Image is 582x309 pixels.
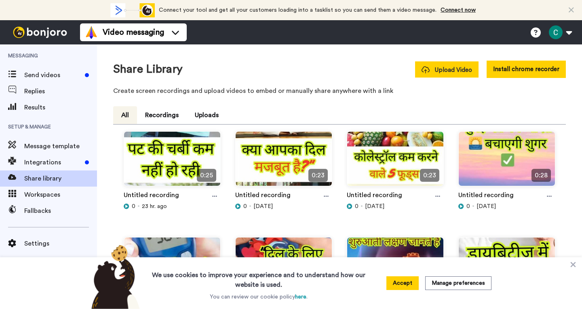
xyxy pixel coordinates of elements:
button: Manage preferences [425,276,491,290]
img: 26af0a49-60e5-4c80-84b1-3f2d7371239f_thumbnail_source_1760333087.jpg [124,132,220,193]
span: Connect your tool and get all your customers loading into a tasklist so you can send them a video... [159,7,436,13]
button: Accept [386,276,419,290]
div: [DATE] [347,202,444,210]
img: c4301359-6507-4e56-bc2f-7292f21fb57f_thumbnail_source_1759728605.jpg [459,238,555,298]
span: Share library [24,174,97,183]
div: [DATE] [235,202,332,210]
span: 0 [466,202,470,210]
span: Upload Video [422,66,472,74]
div: animation [110,3,155,17]
span: Message template [24,141,97,151]
img: 7810e6be-7807-4b29-9c48-04e555c7b5ed_thumbnail_source_1759815899.jpg [347,238,443,298]
span: 0 [355,202,358,210]
p: You can review our cookie policy . [210,293,308,301]
h1: Share Library [113,63,183,76]
a: Untitled recording [235,190,291,202]
span: Send videos [24,70,82,80]
a: Connect now [441,7,476,13]
button: Uploads [187,106,227,124]
img: 256191ae-9843-4341-8ec2-2a896216c5e3_thumbnail_source_1760246011.jpg [236,132,332,193]
span: Video messaging [103,27,164,38]
div: 23 hr. ago [124,202,221,210]
span: 0 [243,202,247,210]
img: vm-color.svg [85,26,98,39]
img: bear-with-cookie.png [84,244,144,309]
p: Create screen recordings and upload videos to embed or manually share anywhere with a link [113,86,566,96]
a: Untitled recording [458,190,514,202]
span: Replies [24,86,97,96]
h3: We use cookies to improve your experience and to understand how our website is used. [144,265,373,290]
span: 0:23 [308,169,328,182]
button: Recordings [137,106,187,124]
span: 0 [132,202,135,210]
button: Upload Video [415,61,479,78]
img: 098869ac-91b8-40fe-8584-32c92d8f179c_thumbnail_source_1759987786.jpg [124,238,220,298]
img: bj-logo-header-white.svg [10,27,70,38]
span: Workspaces [24,190,97,200]
a: here [295,294,306,300]
div: [DATE] [458,202,555,210]
img: 63ad7818-e3d4-4877-a899-a9a2bc8c853a_thumbnail_source_1760160047.jpg [347,132,443,193]
a: Untitled recording [347,190,402,202]
img: 8130d863-96c7-4ae2-91fe-0c502ec0f310_thumbnail_source_1759903425.jpg [236,238,332,298]
span: 0:28 [531,169,551,182]
span: 0:25 [197,169,216,182]
img: 851613ca-b5b3-4291-8689-fc65d354e5e3_thumbnail_source_1760075212.jpg [459,132,555,193]
span: 0:23 [420,169,439,182]
button: All [113,106,137,124]
button: Install chrome recorder [487,61,566,78]
span: Integrations [24,158,82,167]
span: Results [24,103,97,112]
a: Untitled recording [124,190,179,202]
span: Settings [24,239,97,248]
span: Fallbacks [24,206,97,216]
